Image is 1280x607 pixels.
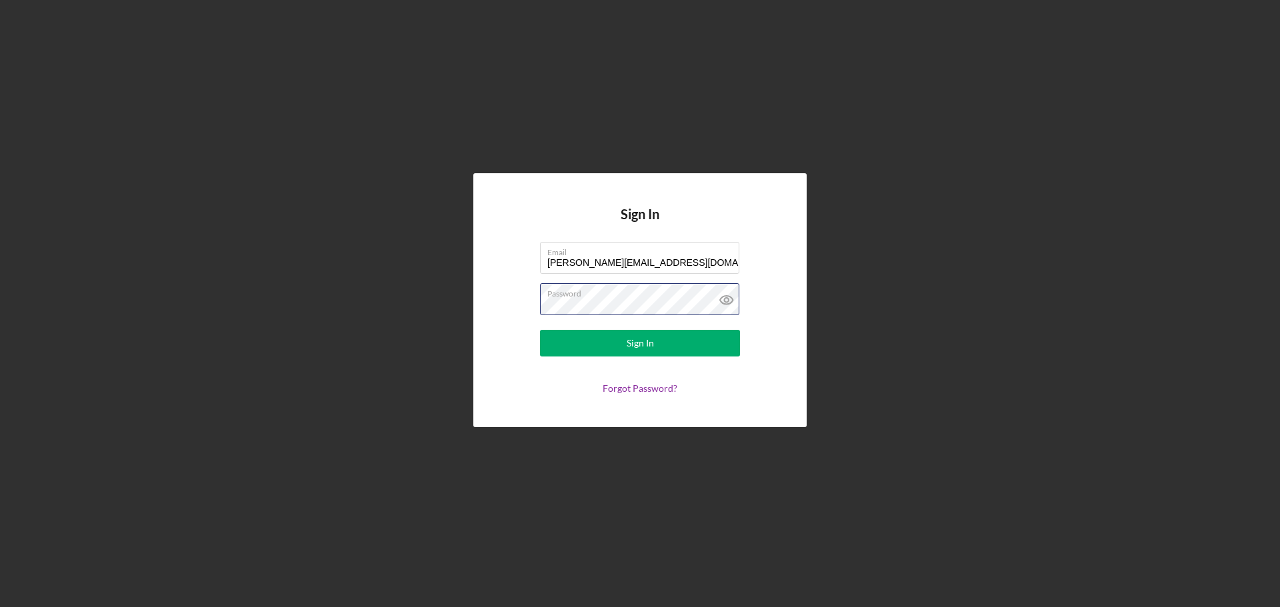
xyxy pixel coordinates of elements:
[540,330,740,356] button: Sign In
[627,330,654,356] div: Sign In
[547,284,739,299] label: Password
[603,382,677,394] a: Forgot Password?
[547,243,739,257] label: Email
[621,207,659,242] h4: Sign In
